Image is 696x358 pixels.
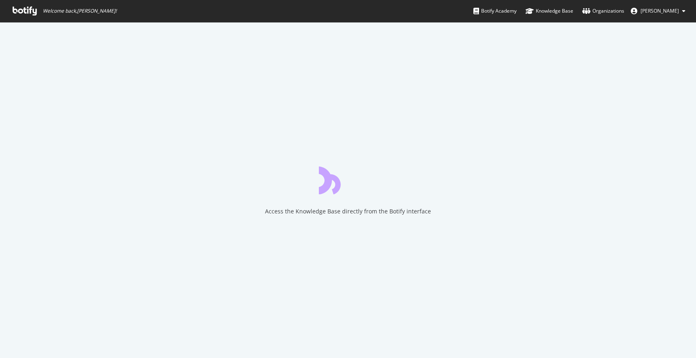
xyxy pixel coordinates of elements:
button: [PERSON_NAME] [624,4,692,18]
div: Access the Knowledge Base directly from the Botify interface [265,207,431,215]
span: Jose Fausto Martinez [641,7,679,14]
span: Welcome back, [PERSON_NAME] ! [43,8,117,14]
div: Botify Academy [473,7,517,15]
div: Knowledge Base [526,7,573,15]
div: animation [319,165,378,194]
div: Organizations [582,7,624,15]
